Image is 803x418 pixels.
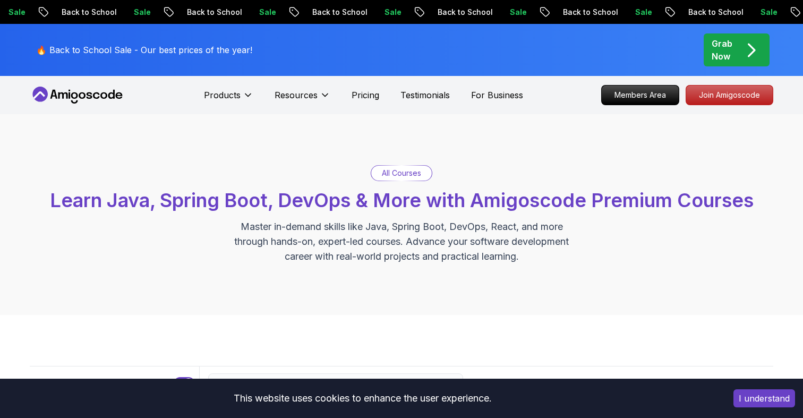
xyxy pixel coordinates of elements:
[750,7,784,18] p: Sale
[686,86,773,105] p: Join Amigoscode
[352,89,379,101] a: Pricing
[500,7,534,18] p: Sale
[686,85,773,105] a: Join Amigoscode
[204,89,241,101] p: Products
[275,89,318,101] p: Resources
[52,7,124,18] p: Back to School
[374,7,408,18] p: Sale
[223,219,580,264] p: Master in-demand skills like Java, Spring Boot, DevOps, React, and more through hands-on, expert-...
[471,89,523,101] a: For Business
[275,89,330,110] button: Resources
[382,168,421,178] p: All Courses
[177,7,249,18] p: Back to School
[50,189,754,212] span: Learn Java, Spring Boot, DevOps & More with Amigoscode Premium Courses
[204,89,253,110] button: Products
[400,89,450,101] a: Testimonials
[428,7,500,18] p: Back to School
[712,37,732,63] p: Grab Now
[625,7,659,18] p: Sale
[249,7,283,18] p: Sale
[601,85,679,105] a: Members Area
[8,387,717,410] div: This website uses cookies to enhance the user experience.
[733,389,795,407] button: Accept cookies
[602,86,679,105] p: Members Area
[302,7,374,18] p: Back to School
[49,377,73,390] p: Filters
[36,44,252,56] p: 🔥 Back to School Sale - Our best prices of the year!
[553,7,625,18] p: Back to School
[229,378,456,389] input: Search Java, React, Spring boot ...
[678,7,750,18] p: Back to School
[124,7,158,18] p: Sale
